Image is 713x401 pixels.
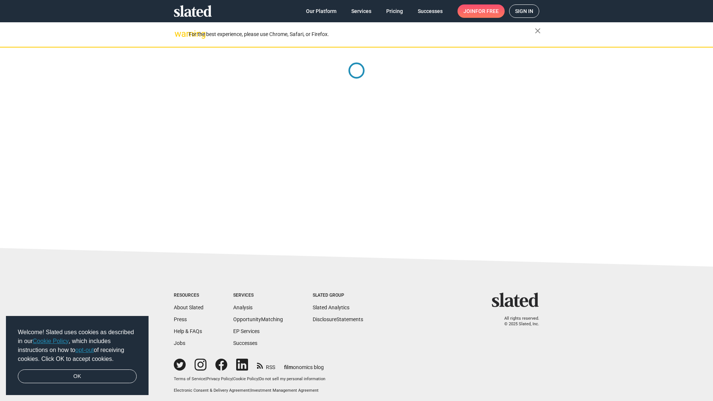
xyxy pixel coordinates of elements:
[251,388,319,393] a: Investment Management Agreement
[313,293,363,299] div: Slated Group
[174,376,205,381] a: Terms of Service
[345,4,377,18] a: Services
[258,376,259,381] span: |
[233,340,257,346] a: Successes
[418,4,443,18] span: Successes
[475,4,499,18] span: for free
[33,338,69,344] a: Cookie Policy
[174,328,202,334] a: Help & FAQs
[300,4,342,18] a: Our Platform
[533,26,542,35] mat-icon: close
[306,4,336,18] span: Our Platform
[232,376,233,381] span: |
[189,29,535,39] div: For the best experience, please use Chrome, Safari, or Firefox.
[206,376,232,381] a: Privacy Policy
[174,304,204,310] a: About Slated
[233,304,253,310] a: Analysis
[174,316,187,322] a: Press
[515,5,533,17] span: Sign in
[313,304,349,310] a: Slated Analytics
[463,4,499,18] span: Join
[175,29,183,38] mat-icon: warning
[250,388,251,393] span: |
[75,347,94,353] a: opt-out
[380,4,409,18] a: Pricing
[284,364,293,370] span: film
[386,4,403,18] span: Pricing
[6,316,149,395] div: cookieconsent
[18,328,137,363] span: Welcome! Slated uses cookies as described in our , which includes instructions on how to of recei...
[313,316,363,322] a: DisclosureStatements
[174,293,204,299] div: Resources
[351,4,371,18] span: Services
[257,359,275,371] a: RSS
[509,4,539,18] a: Sign in
[412,4,449,18] a: Successes
[497,316,539,327] p: All rights reserved. © 2025 Slated, Inc.
[18,369,137,384] a: dismiss cookie message
[174,340,185,346] a: Jobs
[259,376,325,382] button: Do not sell my personal information
[174,388,250,393] a: Electronic Consent & Delivery Agreement
[458,4,505,18] a: Joinfor free
[205,376,206,381] span: |
[233,376,258,381] a: Cookie Policy
[233,328,260,334] a: EP Services
[284,358,324,371] a: filmonomics blog
[233,316,283,322] a: OpportunityMatching
[233,293,283,299] div: Services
